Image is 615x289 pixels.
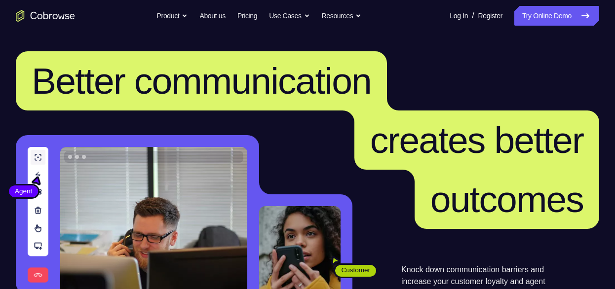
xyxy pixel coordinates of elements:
span: outcomes [430,179,583,220]
a: Pricing [237,6,257,26]
a: Register [478,6,502,26]
span: Better communication [32,60,371,102]
a: About us [199,6,225,26]
a: Try Online Demo [514,6,599,26]
span: / [472,10,474,22]
a: Log In [450,6,468,26]
button: Resources [322,6,362,26]
a: Go to the home page [16,10,75,22]
button: Product [157,6,188,26]
button: Use Cases [269,6,309,26]
span: creates better [370,119,583,161]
